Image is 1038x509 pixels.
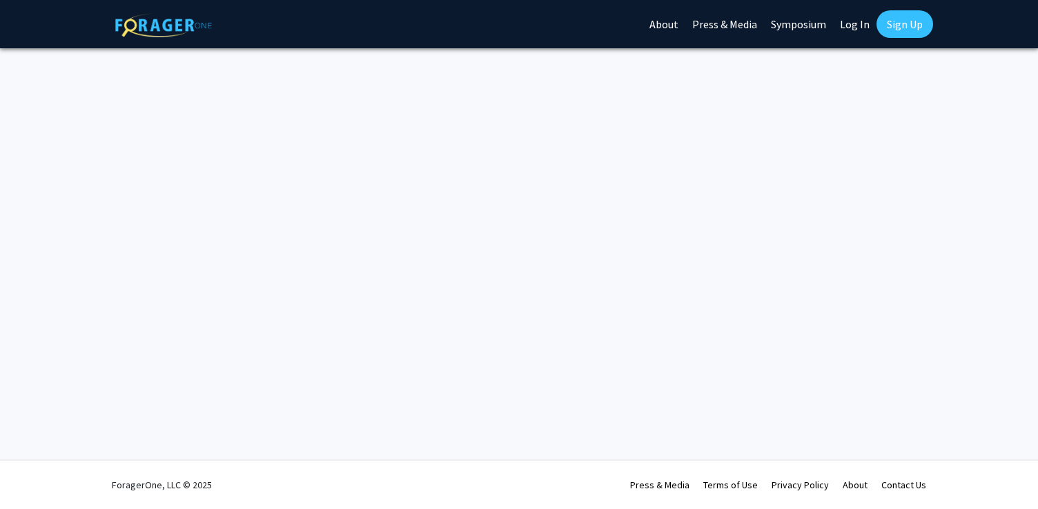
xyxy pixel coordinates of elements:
a: Contact Us [881,479,926,491]
a: Terms of Use [703,479,758,491]
a: Privacy Policy [772,479,829,491]
a: Press & Media [630,479,689,491]
div: ForagerOne, LLC © 2025 [112,461,212,509]
a: About [843,479,868,491]
a: Sign Up [877,10,933,38]
img: ForagerOne Logo [115,13,212,37]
